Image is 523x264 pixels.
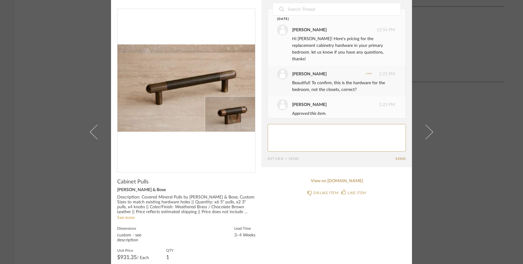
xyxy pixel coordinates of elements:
input: Search Thread [287,3,401,15]
div: 12:54 PM [277,25,395,36]
div: Return = Send [268,157,395,161]
div: 3–4 Weeks [234,233,255,238]
div: Hi [PERSON_NAME]! Here's pricing for the replacement cabinetry hardware in your primary bedroom. ... [292,36,395,62]
span: / Each [137,256,149,260]
div: DISLIKE ITEM [313,190,338,196]
div: [PERSON_NAME] & Bose [117,188,255,193]
label: Unit Price [117,248,149,253]
label: QTY [166,248,173,253]
a: View on [DOMAIN_NAME] [268,179,406,184]
div: 1:23 PM [277,69,395,80]
div: 1:23 PM [277,99,395,110]
div: 1 [166,255,173,260]
div: Approved this item. [292,110,395,117]
img: 6e9fb504-1525-4c64-ac8f-4af9f285df15_1000x1000.jpg [117,9,255,167]
span: $931.35 [117,255,137,260]
div: [DATE] [277,17,384,21]
label: Lead Time [234,226,255,231]
div: 0 [117,9,255,167]
div: custom - see description [117,233,154,243]
div: [PERSON_NAME] [292,71,327,77]
button: Send [395,157,406,161]
label: Dimensions [117,226,154,231]
div: Description: Covered Mineral Pulls by [PERSON_NAME] & Bose, Custom Sizes to match existing hardwa... [117,195,255,215]
a: See more [117,216,135,220]
div: [PERSON_NAME] [292,101,327,108]
span: Cabinet Pulls [117,179,149,185]
div: [PERSON_NAME] [292,27,327,33]
div: Beautiful! To confirm, this is the hardware for the bedroom, not the closets, correct? [292,80,395,93]
div: LIKE ITEM [347,190,366,196]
